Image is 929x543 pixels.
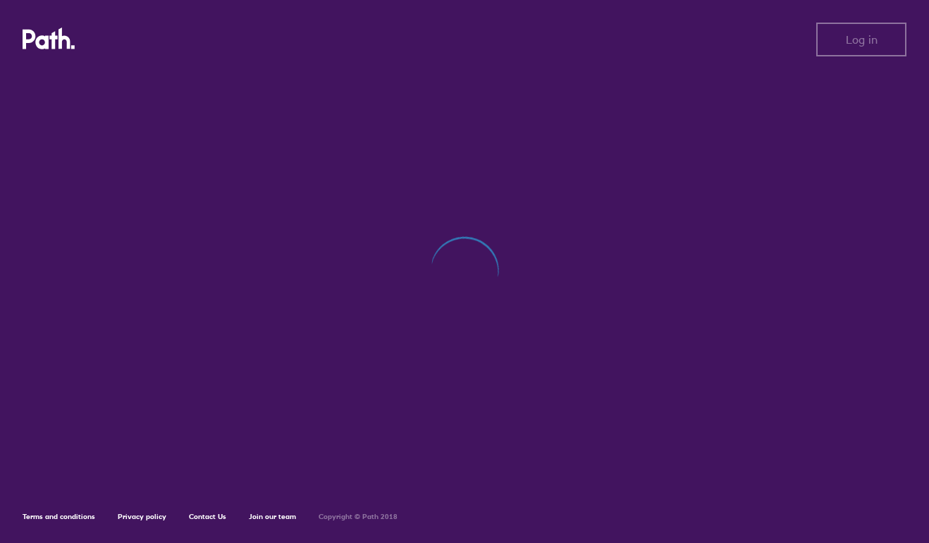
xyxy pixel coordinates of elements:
h6: Copyright © Path 2018 [319,513,398,521]
button: Log in [816,23,906,56]
a: Contact Us [189,512,226,521]
a: Join our team [249,512,296,521]
span: Log in [846,33,878,46]
a: Privacy policy [118,512,166,521]
a: Terms and conditions [23,512,95,521]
